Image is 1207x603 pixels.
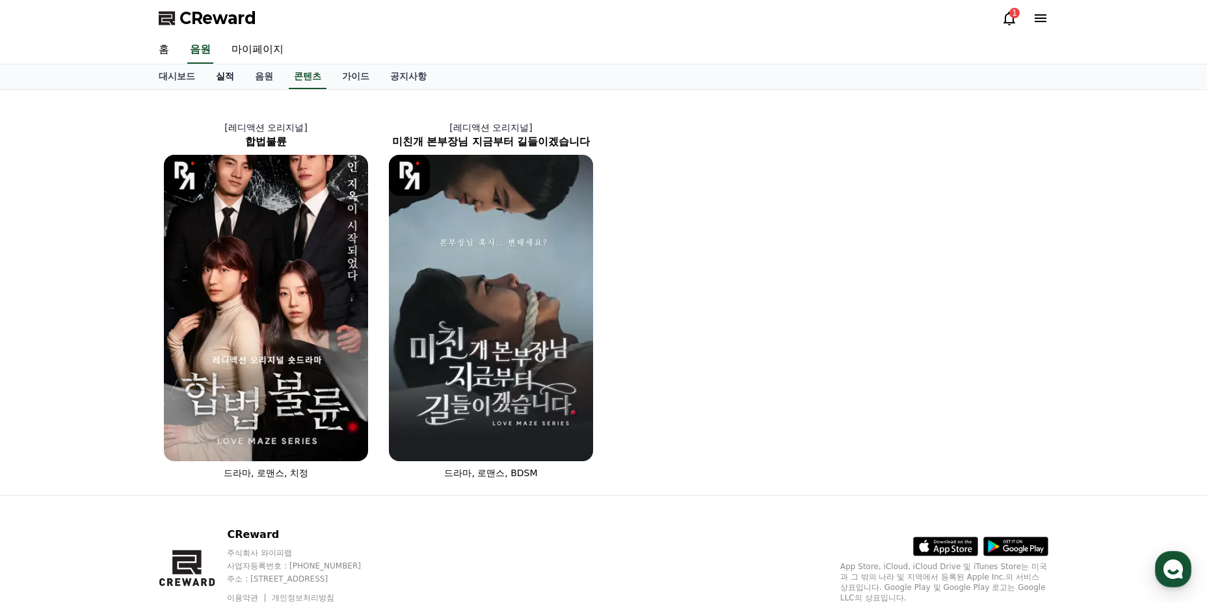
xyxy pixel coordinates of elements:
a: 음원 [245,64,284,89]
a: 공지사항 [380,64,437,89]
a: 홈 [4,412,86,445]
a: [레디액션 오리지널] 합법불륜 합법불륜 [object Object] Logo 드라마, 로맨스, 치정 [153,111,378,490]
p: [레디액션 오리지널] [153,121,378,134]
span: 드라마, 로맨스, BDSM [444,468,537,478]
a: 1 [1001,10,1017,26]
a: CReward [159,8,256,29]
a: 실적 [206,64,245,89]
p: CReward [227,527,386,543]
a: 대시보드 [148,64,206,89]
p: [레디액션 오리지널] [378,121,603,134]
a: 대화 [86,412,168,445]
img: 합법불륜 [164,155,368,461]
a: 가이드 [332,64,380,89]
span: 드라마, 로맨스, 치정 [224,468,308,478]
span: 대화 [119,433,135,443]
p: App Store, iCloud, iCloud Drive 및 iTunes Store는 미국과 그 밖의 나라 및 지역에서 등록된 Apple Inc.의 서비스 상표입니다. Goo... [840,561,1048,603]
a: [레디액션 오리지널] 미친개 본부장님 지금부터 길들이겠습니다 미친개 본부장님 지금부터 길들이겠습니다 [object Object] Logo 드라마, 로맨스, BDSM [378,111,603,490]
a: 개인정보처리방침 [272,593,334,602]
a: 홈 [148,36,179,64]
a: 음원 [187,36,213,64]
a: 마이페이지 [221,36,294,64]
p: 사업자등록번호 : [PHONE_NUMBER] [227,561,386,571]
p: 주식회사 와이피랩 [227,548,386,558]
a: 설정 [168,412,250,445]
a: 콘텐츠 [289,64,326,89]
div: 1 [1009,8,1020,18]
span: 설정 [201,432,217,442]
h2: 합법불륜 [153,134,378,150]
a: 이용약관 [227,593,268,602]
span: 홈 [41,432,49,442]
span: CReward [179,8,256,29]
p: 주소 : [STREET_ADDRESS] [227,574,386,584]
h2: 미친개 본부장님 지금부터 길들이겠습니다 [378,134,603,150]
img: 미친개 본부장님 지금부터 길들이겠습니다 [389,155,593,461]
img: [object Object] Logo [389,155,430,196]
img: [object Object] Logo [164,155,205,196]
